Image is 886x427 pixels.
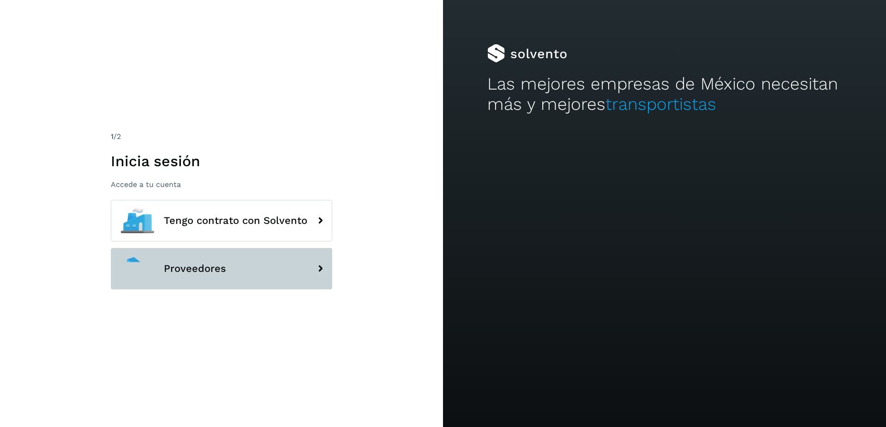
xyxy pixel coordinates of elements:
[164,263,226,274] span: Proveedores
[164,215,307,226] span: Tengo contrato con Solvento
[605,94,716,114] span: transportistas
[111,200,332,241] button: Tengo contrato con Solvento
[111,248,332,289] button: Proveedores
[111,180,332,189] p: Accede a tu cuenta
[487,74,842,115] h2: Las mejores empresas de México necesitan más y mejores
[111,152,332,170] h1: Inicia sesión
[111,131,332,142] div: /2
[111,132,114,141] span: 1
